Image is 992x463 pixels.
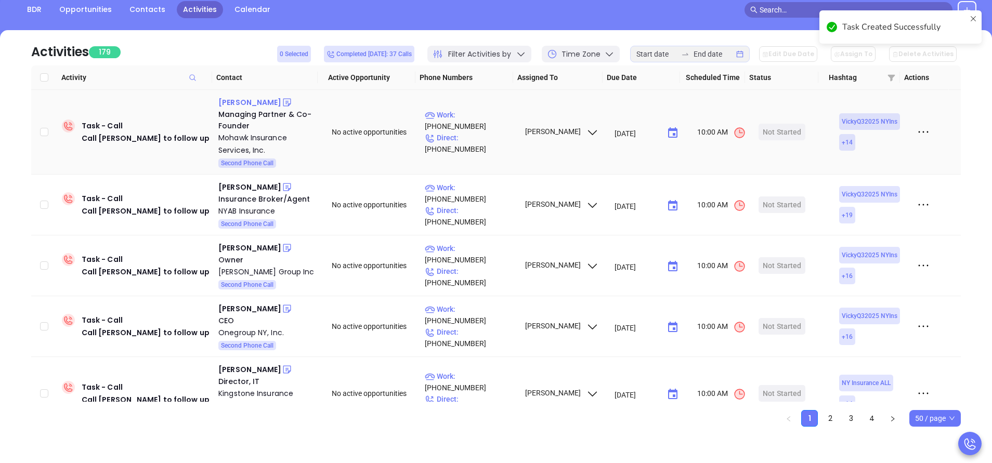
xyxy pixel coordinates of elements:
span: Completed [DATE]: 37 Calls [327,48,412,60]
p: [PHONE_NUMBER] [425,182,515,205]
div: Not Started [763,196,801,213]
p: [PHONE_NUMBER] [425,266,515,288]
span: + 19 [842,209,853,221]
span: 10:00 AM [697,199,746,212]
button: Assign To [831,46,876,62]
span: 0 Selected [280,48,308,60]
th: Due Date [603,65,680,90]
li: 2 [822,410,839,427]
button: Edit Due Date [759,46,817,62]
span: to [681,50,689,58]
span: Direct : [425,206,459,215]
div: Call [PERSON_NAME] to follow up [82,205,210,217]
th: Actions [900,65,949,90]
button: left [780,410,797,427]
span: 10:00 AM [697,321,746,334]
span: Work : [425,305,455,313]
span: Work : [425,183,455,192]
div: [PERSON_NAME] Group Inc [218,266,317,278]
span: VickyQ32025 NYIns [842,249,897,261]
li: 4 [864,410,880,427]
div: Task - Call [82,253,210,278]
span: + 14 [842,398,853,409]
button: Choose date, selected date is Sep 18, 2025 [662,317,683,338]
p: [PHONE_NUMBER] [425,243,515,266]
span: Direct : [425,328,459,336]
div: Owner [218,254,317,266]
p: [PHONE_NUMBER] [425,109,515,132]
a: Contacts [123,1,172,18]
li: 1 [801,410,818,427]
span: 10:00 AM [697,260,746,273]
a: Kingstone Insurance Company [218,387,317,412]
span: 179 [89,46,121,58]
a: BDR [21,1,48,18]
span: [PERSON_NAME] [524,322,599,330]
p: [PHONE_NUMBER] [425,132,515,155]
div: Insurance Broker/Agent [218,193,317,205]
button: Choose date, selected date is Sep 18, 2025 [662,123,683,143]
p: [PHONE_NUMBER] [425,371,515,393]
span: + 16 [842,331,853,342]
button: Delete Activities [889,46,957,62]
input: Start date [636,48,677,60]
div: [PERSON_NAME] [218,363,281,376]
a: 2 [823,411,838,426]
span: 10:00 AM [697,126,746,139]
span: Work : [425,372,455,380]
span: + 16 [842,270,853,282]
div: Call [PERSON_NAME] to follow up [82,326,210,339]
a: Activities [177,1,223,18]
span: Second Phone Call [221,218,273,230]
span: Direct : [425,134,459,142]
th: Phone Numbers [415,65,513,90]
button: Choose date, selected date is Sep 18, 2025 [662,256,683,277]
div: Task Created Successfully [842,21,966,33]
li: Previous Page [780,410,797,427]
div: Managing Partner & Co-Founder [218,109,317,131]
div: Activities [31,43,89,61]
div: CEO [218,315,317,326]
span: Direct : [425,395,459,403]
p: [PHONE_NUMBER] [425,393,515,416]
span: Time Zone [562,49,601,60]
a: Calendar [228,1,277,18]
div: Not Started [763,318,801,335]
div: Task - Call [82,381,210,406]
input: MM/DD/YYYY [615,128,659,138]
span: NY Insurance ALL [842,377,891,389]
div: No active opportunities [332,260,416,271]
p: [PHONE_NUMBER] [425,205,515,228]
div: No active opportunities [332,199,416,210]
input: MM/DD/YYYY [615,322,659,333]
input: MM/DD/YYYY [615,261,659,272]
a: Onegroup NY, Inc. [218,326,317,339]
div: [PERSON_NAME] [218,96,281,109]
a: Mohawk Insurance Services, Inc. [218,131,317,156]
span: VickyQ32025 NYIns [842,116,897,127]
div: [PERSON_NAME] [218,302,281,315]
div: Call [PERSON_NAME] to follow up [82,132,210,144]
p: [PHONE_NUMBER] [425,326,515,349]
span: swap-right [681,50,689,58]
a: Opportunities [53,1,118,18]
span: [PERSON_NAME] [524,200,599,208]
a: 4 [864,411,880,426]
div: Not Started [763,124,801,140]
div: Call [PERSON_NAME] to follow up [82,393,210,406]
div: Task - Call [82,120,210,144]
a: 3 [843,411,859,426]
span: 50 / page [915,411,955,426]
th: Assigned To [513,65,603,90]
div: [PERSON_NAME] [218,181,281,193]
span: [PERSON_NAME] [524,261,599,269]
span: 10:00 AM [697,388,746,401]
span: Work : [425,111,455,119]
a: 1 [802,411,817,426]
a: NYAB Insurance [218,205,317,217]
span: Hashtag [829,72,883,83]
